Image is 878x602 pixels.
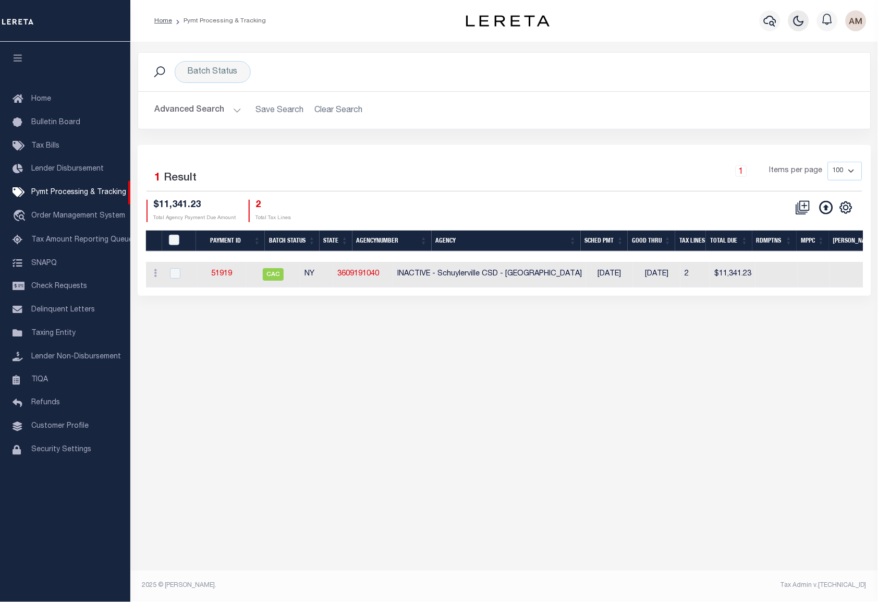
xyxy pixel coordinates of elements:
a: 51919 [211,270,232,278]
span: TIQA [31,376,48,383]
span: 1 [155,173,161,184]
td: [DATE] [633,262,680,287]
p: Total Agency Payment Due Amount [154,214,236,222]
span: Refunds [31,400,60,407]
td: INACTIVE - Schuylerville CSD - [GEOGRAPHIC_DATA] [393,262,586,287]
img: logo-dark.svg [466,15,550,27]
span: Home [31,95,51,103]
td: [DATE] [586,262,633,287]
h4: $11,341.23 [154,200,236,211]
h4: 2 [256,200,291,211]
span: Tax Amount Reporting Queue [31,236,133,244]
th: Rdmptns: activate to sort column ascending [752,231,797,252]
span: Order Management System [31,212,125,220]
span: Items per page [770,165,823,177]
a: 1 [736,165,747,177]
div: Batch Status [175,61,251,83]
th: AgencyNumber: activate to sort column ascending [352,231,432,252]
span: SNAPQ [31,259,57,267]
th: Total Due: activate to sort column ascending [706,231,752,252]
div: Tax Admin v.[TECHNICAL_ID] [512,581,867,591]
i: travel_explore [13,210,29,223]
span: Lender Disbursement [31,165,104,173]
a: 3609191040 [337,270,379,278]
p: Total Tax Lines [256,214,291,222]
td: 2 [680,262,710,287]
span: Customer Profile [31,423,89,430]
th: Payment ID: activate to sort column ascending [196,231,265,252]
span: Delinquent Letters [31,306,95,314]
th: SCHED PMT: activate to sort column ascending [581,231,628,252]
td: $11,341.23 [710,262,755,287]
th: Good Thru: activate to sort column ascending [628,231,675,252]
label: Result [164,170,197,187]
th: MPPC: activate to sort column ascending [797,231,829,252]
th: PayeePmtBatchStatus [162,231,196,252]
span: Tax Bills [31,142,59,150]
th: Agency: activate to sort column ascending [432,231,581,252]
li: Pymt Processing & Tracking [172,16,266,26]
span: Pymt Processing & Tracking [31,189,126,196]
span: Bulletin Board [31,119,80,126]
th: Tax Lines [675,231,706,252]
button: Advanced Search [155,100,241,121]
span: Lender Non-Disbursement [31,353,121,360]
th: Batch Status: activate to sort column ascending [265,231,320,252]
td: NY [300,262,333,287]
span: CAC [263,268,284,281]
a: Home [154,18,172,24]
span: Taxing Entity [31,330,76,337]
th: State: activate to sort column ascending [320,231,352,252]
div: 2025 © [PERSON_NAME]. [135,581,505,591]
span: Check Requests [31,283,87,290]
span: Security Settings [31,447,91,454]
